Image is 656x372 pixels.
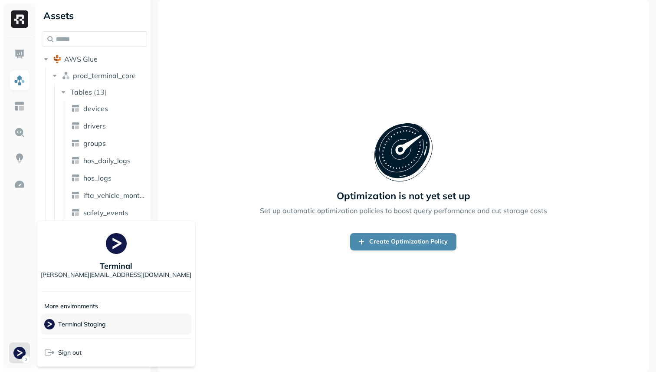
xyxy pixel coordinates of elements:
p: More environments [44,302,98,310]
img: Terminal Staging [44,319,55,329]
p: [PERSON_NAME][EMAIL_ADDRESS][DOMAIN_NAME] [41,271,191,279]
img: Terminal [106,233,127,254]
p: Terminal Staging [58,320,106,329]
span: Sign out [58,349,82,357]
p: Terminal [100,261,132,271]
